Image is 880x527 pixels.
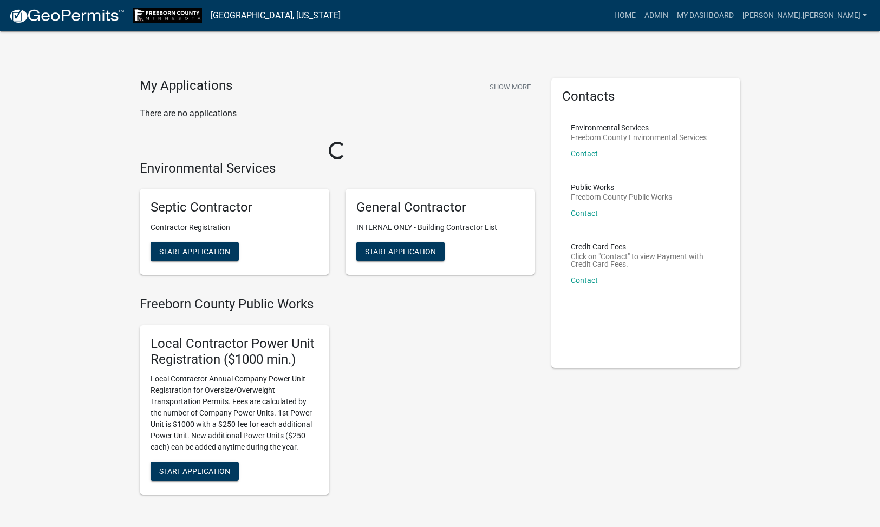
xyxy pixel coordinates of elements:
[738,5,871,26] a: [PERSON_NAME].[PERSON_NAME]
[140,107,535,120] p: There are no applications
[610,5,640,26] a: Home
[571,149,598,158] a: Contact
[365,247,436,256] span: Start Application
[159,467,230,476] span: Start Application
[485,78,535,96] button: Show More
[151,336,318,367] h5: Local Contractor Power Unit Registration ($1000 min.)
[356,222,524,233] p: INTERNAL ONLY - Building Contractor List
[151,462,239,481] button: Start Application
[571,243,721,251] p: Credit Card Fees
[571,276,598,285] a: Contact
[140,78,232,94] h4: My Applications
[140,161,535,176] h4: Environmental Services
[571,209,598,218] a: Contact
[571,124,707,131] p: Environmental Services
[356,242,445,261] button: Start Application
[151,242,239,261] button: Start Application
[571,183,672,191] p: Public Works
[151,222,318,233] p: Contractor Registration
[356,200,524,215] h5: General Contractor
[151,373,318,453] p: Local Contractor Annual Company Power Unit Registration for Oversize/Overweight Transportation Pe...
[571,253,721,268] p: Click on "Contact" to view Payment with Credit Card Fees.
[562,89,730,104] h5: Contacts
[211,6,341,25] a: [GEOGRAPHIC_DATA], [US_STATE]
[673,5,738,26] a: My Dashboard
[140,297,535,312] h4: Freeborn County Public Works
[571,134,707,141] p: Freeborn County Environmental Services
[133,8,202,23] img: Freeborn County, Minnesota
[571,193,672,201] p: Freeborn County Public Works
[640,5,673,26] a: Admin
[159,247,230,256] span: Start Application
[151,200,318,215] h5: Septic Contractor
